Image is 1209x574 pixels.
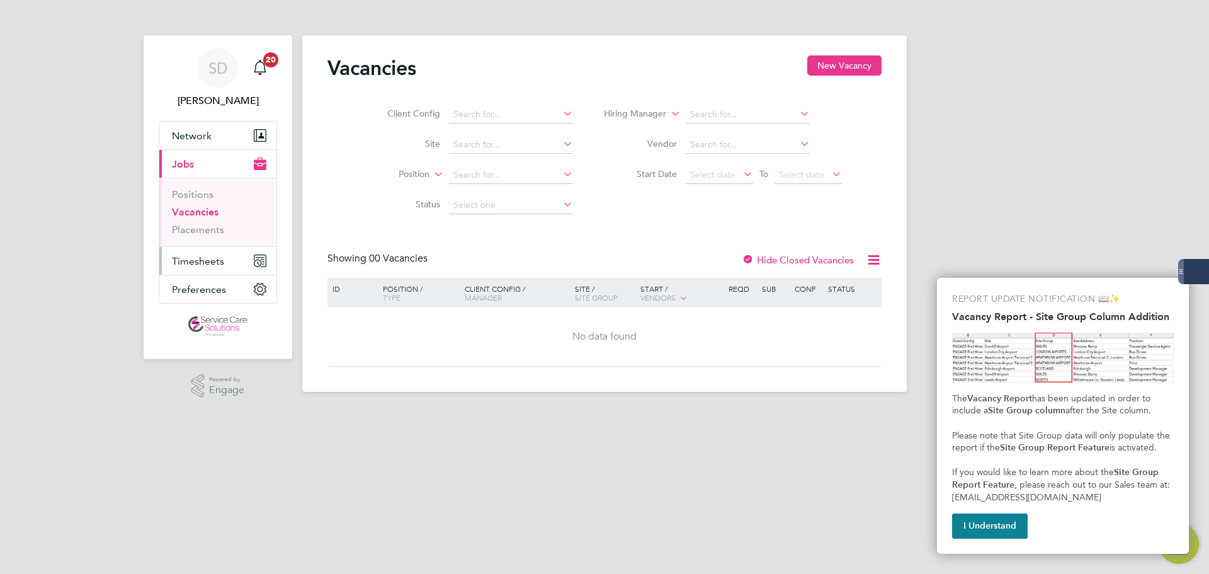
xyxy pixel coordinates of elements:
[952,430,1172,454] span: Please note that Site Group data will only populate the report if the
[575,292,618,302] span: Site Group
[368,198,440,210] label: Status
[640,292,676,302] span: Vendors
[172,188,213,200] a: Positions
[594,108,666,120] label: Hiring Manager
[209,374,244,385] span: Powered by
[988,405,1065,416] strong: Site Group column
[327,252,430,265] div: Showing
[172,206,219,218] a: Vacancies
[952,333,1174,382] img: Site Group Column in Vacancy Report
[144,35,292,359] nav: Main navigation
[572,278,638,308] div: Site /
[952,467,1114,478] span: If you would like to learn more about the
[208,60,228,76] span: SD
[807,55,882,76] button: New Vacancy
[686,136,810,154] input: Search for...
[465,292,502,302] span: Manager
[1110,442,1157,453] span: is activated.
[172,224,224,236] a: Placements
[725,278,758,299] div: Reqd
[329,278,373,299] div: ID
[172,284,226,296] span: Preferences
[209,385,244,396] span: Engage
[172,130,212,142] span: Network
[952,393,1153,416] span: has been updated in order to include a
[952,293,1174,306] p: REPORT UPDATE NOTIFICATION 📖✨
[686,106,810,123] input: Search for...
[637,278,725,309] div: Start /
[449,197,573,214] input: Select one
[1065,405,1151,416] span: after the Site column.
[952,311,1174,323] h2: Vacancy Report - Site Group Column Addition
[952,514,1028,539] button: I Understand
[792,278,824,299] div: Conf
[159,93,277,108] span: Samantha Dix
[449,106,573,123] input: Search for...
[779,169,824,180] span: Select date
[604,138,677,149] label: Vendor
[373,278,462,308] div: Position /
[937,278,1189,554] div: Vacancy Report - Site Group Column Addition
[462,278,572,308] div: Client Config /
[368,138,440,149] label: Site
[368,108,440,119] label: Client Config
[327,55,416,81] h2: Vacancies
[369,252,428,265] span: 00 Vacancies
[159,48,277,108] a: Go to account details
[263,52,278,67] span: 20
[825,278,880,299] div: Status
[759,278,792,299] div: Sub
[172,158,194,170] span: Jobs
[952,479,1172,503] span: , please reach out to our Sales team at: [EMAIL_ADDRESS][DOMAIN_NAME]
[172,255,224,267] span: Timesheets
[188,316,247,336] img: servicecare-logo-retina.png
[952,393,967,404] span: The
[357,168,429,181] label: Position
[449,136,573,154] input: Search for...
[1000,442,1110,453] strong: Site Group Report Feature
[756,166,772,182] span: To
[383,292,400,302] span: Type
[604,168,677,180] label: Start Date
[742,254,854,266] label: Hide Closed Vacancies
[449,166,573,184] input: Search for...
[967,393,1032,404] strong: Vacancy Report
[159,316,277,336] a: Go to home page
[329,330,880,343] div: No data found
[690,169,735,180] span: Select date
[952,467,1161,490] strong: Site Group Report Feature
